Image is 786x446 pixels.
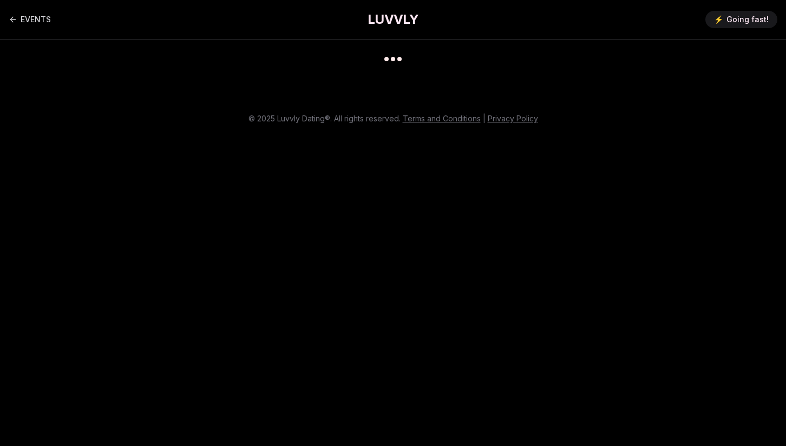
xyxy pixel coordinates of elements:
span: | [483,114,486,123]
a: LUVVLY [368,11,418,28]
a: Privacy Policy [488,114,538,123]
a: Back to events [9,9,51,30]
span: ⚡️ [714,14,723,25]
span: Going fast! [726,14,769,25]
a: Terms and Conditions [403,114,481,123]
